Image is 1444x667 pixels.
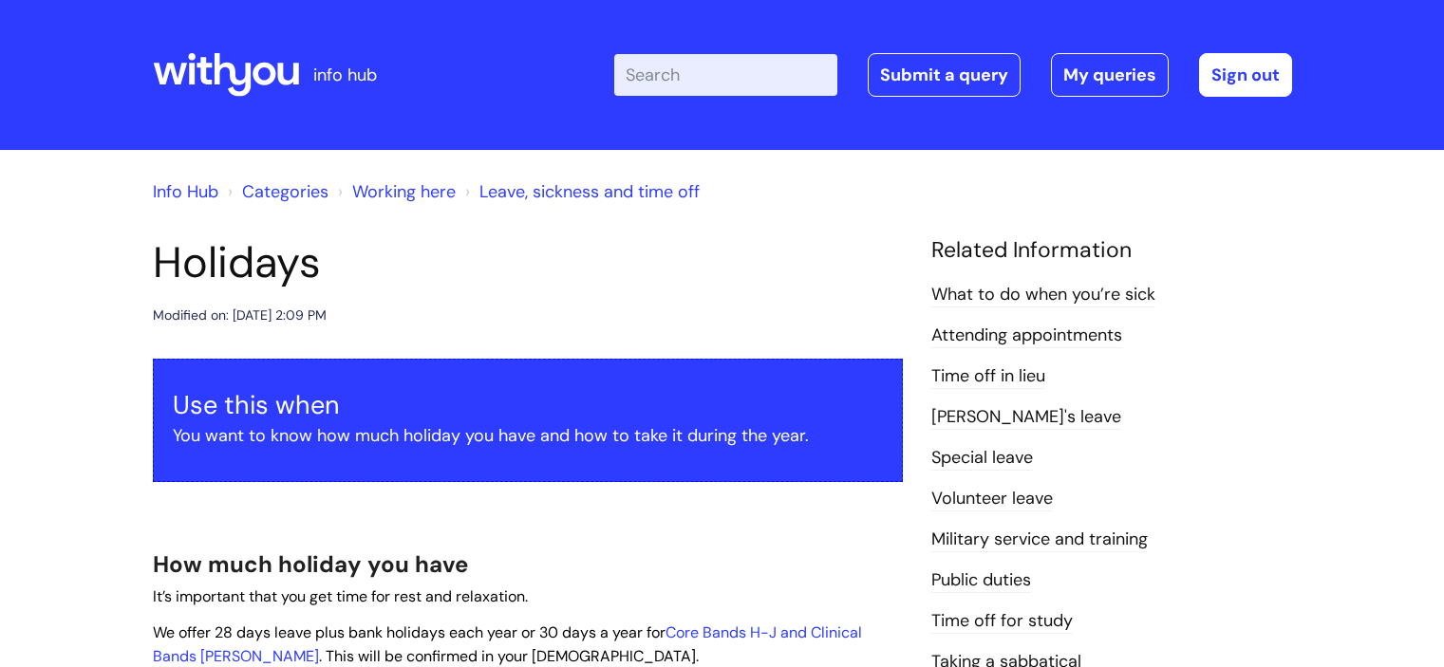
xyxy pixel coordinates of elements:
[931,283,1155,307] a: What to do when you’re sick
[223,176,328,207] li: Solution home
[313,60,377,90] p: info hub
[153,237,903,288] h1: Holidays
[173,420,883,451] p: You want to know how much holiday you have and how to take it during the year.
[931,568,1031,593] a: Public duties
[460,176,700,207] li: Leave, sickness and time off
[153,549,468,579] span: How much holiday you have
[153,622,862,666] span: We offer 28 days leave plus bank holidays each year or 30 days a year for . This will be confirme...
[242,180,328,203] a: Categories
[931,364,1045,389] a: Time off in lieu
[931,487,1053,511] a: Volunteer leave
[614,53,1292,97] div: | -
[931,446,1033,471] a: Special leave
[173,390,883,420] h3: Use this when
[1199,53,1292,97] a: Sign out
[931,405,1121,430] a: [PERSON_NAME]'s leave
[153,622,862,666] a: Core Bands H-J and Clinical Bands [PERSON_NAME]
[614,54,837,96] input: Search
[931,324,1122,348] a: Attending appointments
[931,528,1148,552] a: Military service and training
[868,53,1021,97] a: Submit a query
[153,586,528,606] span: It’s important that you get time for rest and relaxation.
[352,180,456,203] a: Working here
[931,609,1073,634] a: Time off for study
[479,180,700,203] a: Leave, sickness and time off
[931,237,1292,264] h4: Related Information
[1051,53,1169,97] a: My queries
[153,180,218,203] a: Info Hub
[333,176,456,207] li: Working here
[153,304,327,327] div: Modified on: [DATE] 2:09 PM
